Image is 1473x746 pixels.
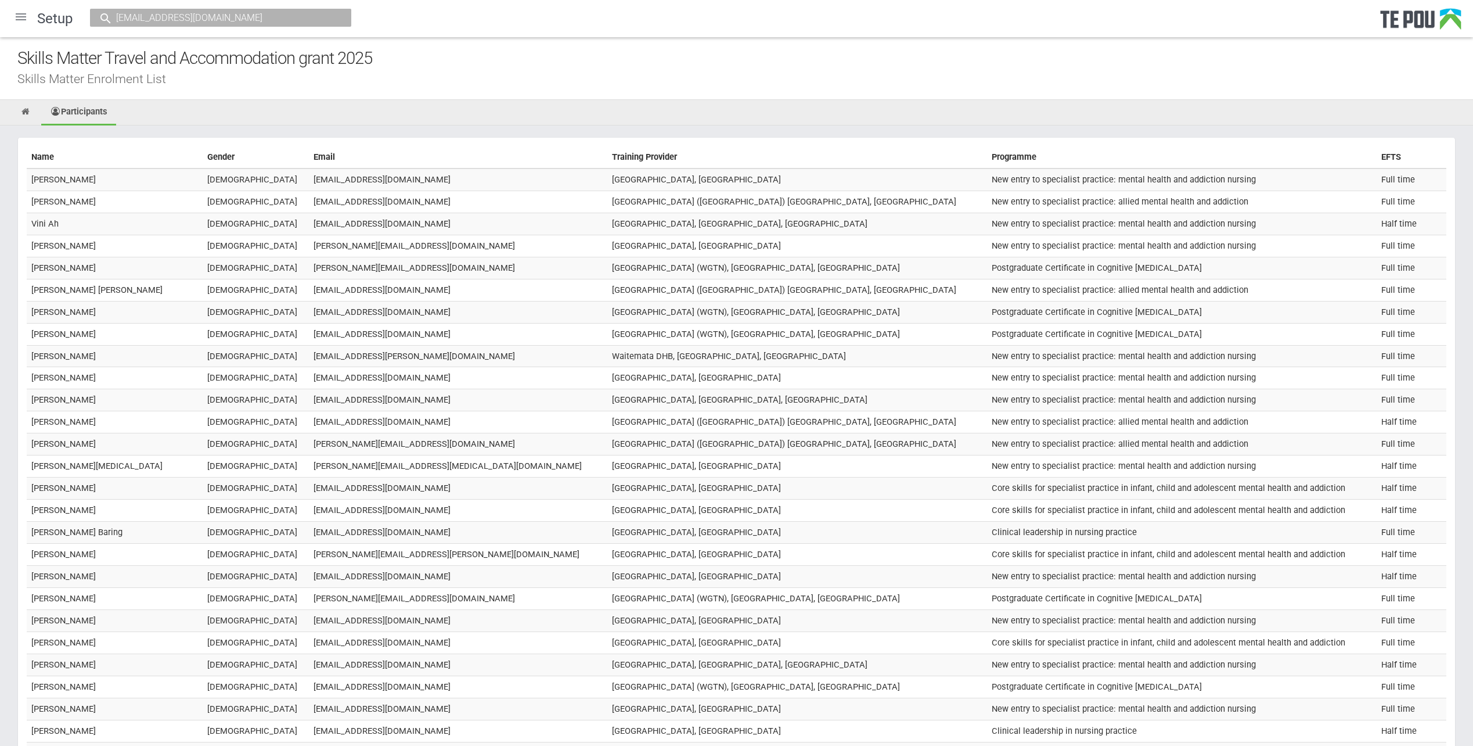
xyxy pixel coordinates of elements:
td: [DEMOGRAPHIC_DATA] [203,654,309,676]
td: [DEMOGRAPHIC_DATA] [203,257,309,279]
td: New entry to specialist practice: mental health and addiction nursing [987,566,1377,588]
td: Full time [1377,279,1446,301]
td: [PERSON_NAME] [27,654,203,676]
td: [GEOGRAPHIC_DATA] ([GEOGRAPHIC_DATA]) [GEOGRAPHIC_DATA], [GEOGRAPHIC_DATA] [607,433,987,456]
td: [EMAIL_ADDRESS][PERSON_NAME][DOMAIN_NAME] [309,345,607,367]
div: Skills Matter Travel and Accommodation grant 2025 [17,46,1473,71]
td: Postgraduate Certificate in Cognitive [MEDICAL_DATA] [987,323,1377,345]
td: [DEMOGRAPHIC_DATA] [203,301,309,323]
td: [PERSON_NAME][EMAIL_ADDRESS][DOMAIN_NAME] [309,235,607,257]
td: New entry to specialist practice: mental health and addiction nursing [987,213,1377,235]
td: Core skills for specialist practice in infant, child and adolescent mental health and addiction [987,632,1377,654]
td: [EMAIL_ADDRESS][DOMAIN_NAME] [309,168,607,191]
td: [GEOGRAPHIC_DATA] (WGTN), [GEOGRAPHIC_DATA], [GEOGRAPHIC_DATA] [607,323,987,345]
td: [GEOGRAPHIC_DATA] (WGTN), [GEOGRAPHIC_DATA], [GEOGRAPHIC_DATA] [607,301,987,323]
td: Postgraduate Certificate in Cognitive [MEDICAL_DATA] [987,588,1377,610]
td: [DEMOGRAPHIC_DATA] [203,698,309,720]
td: [PERSON_NAME] [27,191,203,213]
td: [GEOGRAPHIC_DATA], [GEOGRAPHIC_DATA] [607,456,987,478]
td: [PERSON_NAME] [27,433,203,456]
td: [DEMOGRAPHIC_DATA] [203,213,309,235]
th: Training Provider [607,146,987,168]
td: [PERSON_NAME] [27,698,203,720]
td: Full time [1377,323,1446,345]
td: New entry to specialist practice: mental health and addiction nursing [987,698,1377,720]
td: [PERSON_NAME][MEDICAL_DATA] [27,456,203,478]
td: [EMAIL_ADDRESS][DOMAIN_NAME] [309,279,607,301]
td: Full time [1377,235,1446,257]
td: [DEMOGRAPHIC_DATA] [203,522,309,544]
td: [PERSON_NAME] [27,367,203,389]
td: [PERSON_NAME] [27,566,203,588]
td: [PERSON_NAME] [27,411,203,433]
td: [DEMOGRAPHIC_DATA] [203,191,309,213]
td: [GEOGRAPHIC_DATA], [GEOGRAPHIC_DATA] [607,500,987,522]
td: New entry to specialist practice: allied mental health and addiction [987,279,1377,301]
td: New entry to specialist practice: allied mental health and addiction [987,411,1377,433]
td: Core skills for specialist practice in infant, child and adolescent mental health and addiction [987,478,1377,500]
td: [EMAIL_ADDRESS][DOMAIN_NAME] [309,654,607,676]
td: [EMAIL_ADDRESS][DOMAIN_NAME] [309,213,607,235]
td: New entry to specialist practice: mental health and addiction nursing [987,168,1377,191]
a: Participants [41,100,116,125]
td: Half time [1377,500,1446,522]
td: [GEOGRAPHIC_DATA], [GEOGRAPHIC_DATA], [GEOGRAPHIC_DATA] [607,654,987,676]
td: Core skills for specialist practice in infant, child and adolescent mental health and addiction [987,500,1377,522]
td: [DEMOGRAPHIC_DATA] [203,235,309,257]
th: Gender [203,146,309,168]
td: [PERSON_NAME] [27,345,203,367]
td: [GEOGRAPHIC_DATA], [GEOGRAPHIC_DATA] [607,367,987,389]
td: Half time [1377,654,1446,676]
th: Programme [987,146,1377,168]
td: [GEOGRAPHIC_DATA] (WGTN), [GEOGRAPHIC_DATA], [GEOGRAPHIC_DATA] [607,676,987,698]
td: Full time [1377,345,1446,367]
td: [GEOGRAPHIC_DATA], [GEOGRAPHIC_DATA] [607,566,987,588]
td: [EMAIL_ADDRESS][DOMAIN_NAME] [309,632,607,654]
td: [PERSON_NAME] [27,301,203,323]
td: Full time [1377,609,1446,632]
td: [PERSON_NAME][EMAIL_ADDRESS][DOMAIN_NAME] [309,588,607,610]
td: [EMAIL_ADDRESS][DOMAIN_NAME] [309,500,607,522]
td: [PERSON_NAME][EMAIL_ADDRESS][DOMAIN_NAME] [309,257,607,279]
td: New entry to specialist practice: mental health and addiction nursing [987,609,1377,632]
td: [DEMOGRAPHIC_DATA] [203,500,309,522]
td: [EMAIL_ADDRESS][DOMAIN_NAME] [309,566,607,588]
td: Postgraduate Certificate in Cognitive [MEDICAL_DATA] [987,257,1377,279]
td: [EMAIL_ADDRESS][DOMAIN_NAME] [309,720,607,742]
td: Full time [1377,632,1446,654]
td: [EMAIL_ADDRESS][DOMAIN_NAME] [309,323,607,345]
td: [EMAIL_ADDRESS][DOMAIN_NAME] [309,609,607,632]
td: Full time [1377,698,1446,720]
td: [DEMOGRAPHIC_DATA] [203,544,309,566]
td: Core skills for specialist practice in infant, child and adolescent mental health and addiction [987,544,1377,566]
td: [PERSON_NAME] [27,632,203,654]
td: [DEMOGRAPHIC_DATA] [203,456,309,478]
td: [EMAIL_ADDRESS][DOMAIN_NAME] [309,522,607,544]
td: Half time [1377,411,1446,433]
td: Postgraduate Certificate in Cognitive [MEDICAL_DATA] [987,676,1377,698]
td: [PERSON_NAME] [PERSON_NAME] [27,279,203,301]
td: New entry to specialist practice: mental health and addiction nursing [987,456,1377,478]
td: [EMAIL_ADDRESS][DOMAIN_NAME] [309,698,607,720]
td: [DEMOGRAPHIC_DATA] [203,411,309,433]
td: [PERSON_NAME] [27,588,203,610]
td: Clinical leadership in nursing practice [987,522,1377,544]
th: Name [27,146,203,168]
td: [GEOGRAPHIC_DATA], [GEOGRAPHIC_DATA] [607,168,987,191]
td: [GEOGRAPHIC_DATA], [GEOGRAPHIC_DATA] [607,235,987,257]
td: New entry to specialist practice: allied mental health and addiction [987,433,1377,456]
td: [GEOGRAPHIC_DATA] ([GEOGRAPHIC_DATA]) [GEOGRAPHIC_DATA], [GEOGRAPHIC_DATA] [607,411,987,433]
td: New entry to specialist practice: mental health and addiction nursing [987,367,1377,389]
td: Full time [1377,389,1446,411]
td: New entry to specialist practice: mental health and addiction nursing [987,654,1377,676]
td: [PERSON_NAME] [27,235,203,257]
td: [GEOGRAPHIC_DATA] ([GEOGRAPHIC_DATA]) [GEOGRAPHIC_DATA], [GEOGRAPHIC_DATA] [607,279,987,301]
td: [GEOGRAPHIC_DATA], [GEOGRAPHIC_DATA] [607,698,987,720]
td: [DEMOGRAPHIC_DATA] [203,588,309,610]
td: [GEOGRAPHIC_DATA], [GEOGRAPHIC_DATA], [GEOGRAPHIC_DATA] [607,213,987,235]
td: Full time [1377,676,1446,698]
td: [PERSON_NAME] Baring [27,522,203,544]
td: Half time [1377,566,1446,588]
td: [GEOGRAPHIC_DATA], [GEOGRAPHIC_DATA] [607,522,987,544]
div: Skills Matter Enrolment List [17,73,1473,85]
